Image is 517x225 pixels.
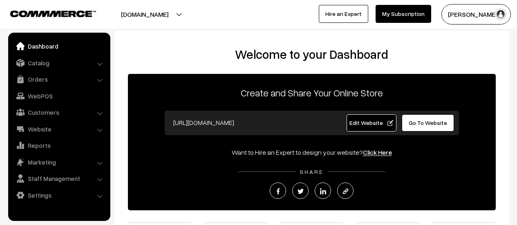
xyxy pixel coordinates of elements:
[347,114,396,131] a: Edit Website
[402,114,454,131] a: Go To Website
[92,4,197,25] button: [DOMAIN_NAME]
[128,85,496,100] p: Create and Share Your Online Store
[10,11,96,17] img: COMMMERCE
[10,8,82,18] a: COMMMERCE
[376,5,431,23] a: My Subscription
[10,171,107,186] a: Staff Management
[441,4,511,25] button: [PERSON_NAME]
[10,105,107,120] a: Customers
[123,47,501,62] h2: Welcome to your Dashboard
[363,148,392,156] a: Click Here
[10,155,107,169] a: Marketing
[10,39,107,53] a: Dashboard
[495,8,507,20] img: user
[10,138,107,153] a: Reports
[10,122,107,136] a: Website
[10,89,107,103] a: WebPOS
[349,119,393,126] span: Edit Website
[295,168,328,175] span: SHARE
[10,188,107,203] a: Settings
[10,56,107,70] a: Catalog
[319,5,368,23] a: Hire an Expert
[409,119,447,126] span: Go To Website
[128,147,496,157] div: Want to Hire an Expert to design your website?
[10,72,107,87] a: Orders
